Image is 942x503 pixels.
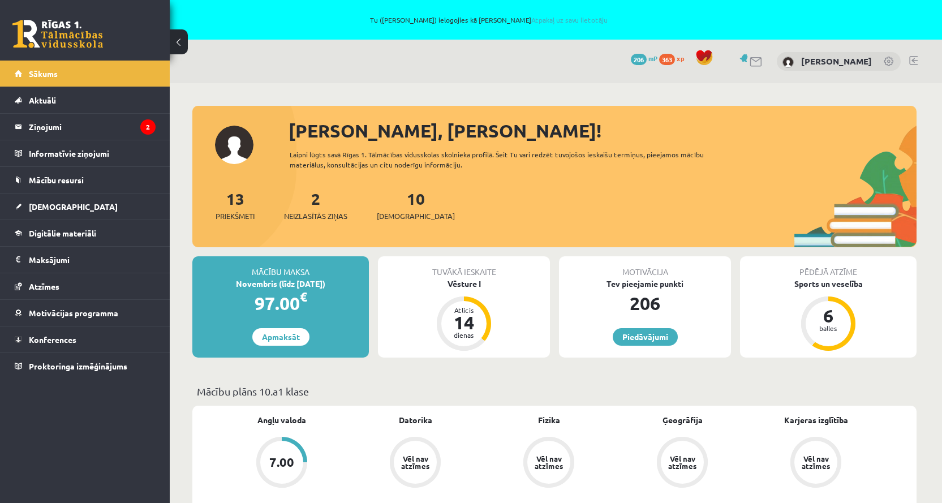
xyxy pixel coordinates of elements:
[559,278,731,290] div: Tev pieejamie punkti
[531,15,608,24] a: Atpakaļ uz savu lietotāju
[300,289,307,305] span: €
[378,278,550,352] a: Vēsture I Atlicis 14 dienas
[559,290,731,317] div: 206
[192,256,369,278] div: Mācību maksa
[29,228,96,238] span: Digitālie materiāli
[801,55,872,67] a: [PERSON_NAME]
[631,54,647,65] span: 206
[15,220,156,246] a: Digitālie materiāli
[29,114,156,140] legend: Ziņojumi
[215,437,349,490] a: 7.00
[130,16,848,23] span: Tu ([PERSON_NAME]) ielogojies kā [PERSON_NAME]
[659,54,690,63] a: 363 xp
[29,281,59,291] span: Atzīmes
[648,54,657,63] span: mP
[284,210,347,222] span: Neizlasītās ziņas
[559,256,731,278] div: Motivācija
[29,361,127,371] span: Proktoringa izmēģinājums
[216,210,255,222] span: Priekšmeti
[192,290,369,317] div: 97.00
[29,308,118,318] span: Motivācijas programma
[29,247,156,273] legend: Maksājumi
[290,149,724,170] div: Laipni lūgts savā Rīgas 1. Tālmācības vidusskolas skolnieka profilā. Šeit Tu vari redzēt tuvojošo...
[749,437,883,490] a: Vēl nav atzīmes
[399,414,432,426] a: Datorika
[378,278,550,290] div: Vēsture I
[29,95,56,105] span: Aktuāli
[15,87,156,113] a: Aktuāli
[197,384,912,399] p: Mācību plāns 10.a1 klase
[811,307,845,325] div: 6
[12,20,103,48] a: Rīgas 1. Tālmācības vidusskola
[666,455,698,470] div: Vēl nav atzīmes
[15,114,156,140] a: Ziņojumi2
[15,140,156,166] a: Informatīvie ziņojumi
[482,437,616,490] a: Vēl nav atzīmes
[29,334,76,345] span: Konferences
[284,188,347,222] a: 2Neizlasītās ziņas
[29,201,118,212] span: [DEMOGRAPHIC_DATA]
[377,210,455,222] span: [DEMOGRAPHIC_DATA]
[613,328,678,346] a: Piedāvājumi
[740,278,917,352] a: Sports un veselība 6 balles
[252,328,309,346] a: Apmaksāt
[800,455,832,470] div: Vēl nav atzīmes
[15,300,156,326] a: Motivācijas programma
[538,414,560,426] a: Fizika
[15,61,156,87] a: Sākums
[29,68,58,79] span: Sākums
[140,119,156,135] i: 2
[15,167,156,193] a: Mācību resursi
[631,54,657,63] a: 206 mP
[192,278,369,290] div: Novembris (līdz [DATE])
[533,455,565,470] div: Vēl nav atzīmes
[616,437,749,490] a: Vēl nav atzīmes
[257,414,306,426] a: Angļu valoda
[811,325,845,332] div: balles
[447,313,481,332] div: 14
[740,256,917,278] div: Pēdējā atzīme
[659,54,675,65] span: 363
[782,57,794,68] img: Ralfs Korņejevs
[663,414,703,426] a: Ģeogrāfija
[289,117,917,144] div: [PERSON_NAME], [PERSON_NAME]!
[399,455,431,470] div: Vēl nav atzīmes
[216,188,255,222] a: 13Priekšmeti
[29,175,84,185] span: Mācību resursi
[447,307,481,313] div: Atlicis
[15,273,156,299] a: Atzīmes
[447,332,481,338] div: dienas
[269,456,294,468] div: 7.00
[378,256,550,278] div: Tuvākā ieskaite
[740,278,917,290] div: Sports un veselība
[15,353,156,379] a: Proktoringa izmēģinājums
[349,437,482,490] a: Vēl nav atzīmes
[29,140,156,166] legend: Informatīvie ziņojumi
[15,194,156,220] a: [DEMOGRAPHIC_DATA]
[677,54,684,63] span: xp
[784,414,848,426] a: Karjeras izglītība
[15,247,156,273] a: Maksājumi
[15,326,156,352] a: Konferences
[377,188,455,222] a: 10[DEMOGRAPHIC_DATA]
